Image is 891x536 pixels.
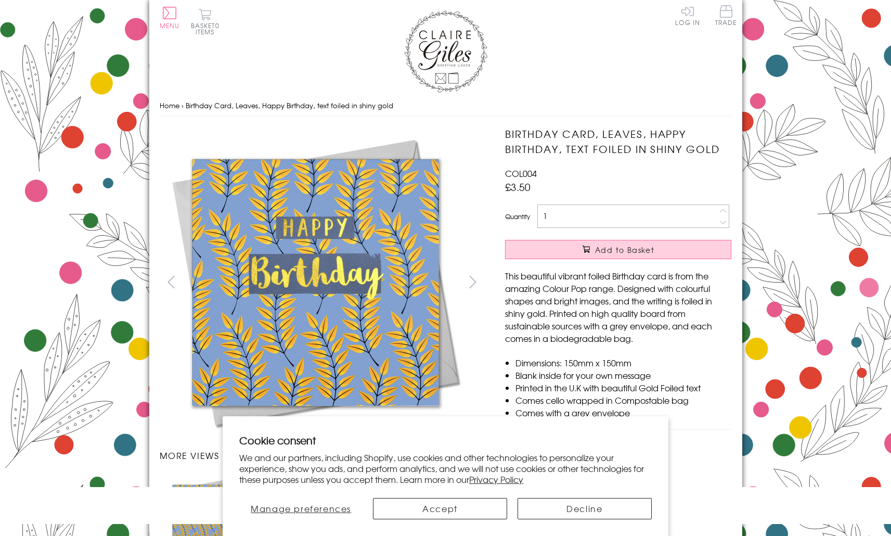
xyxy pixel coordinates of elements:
[461,270,484,293] button: next
[186,100,393,110] span: Birthday Card, Leaves, Happy Birthday, text foiled in shiny gold
[675,5,700,25] a: Log In
[505,167,537,180] span: COL004
[515,381,731,394] li: Printed in the U.K with beautiful Gold Foiled text
[239,433,652,448] h2: Cookie consent
[196,21,219,36] span: 0 items
[515,394,731,406] li: Comes cello wrapped in Compostable bag
[518,498,652,519] button: Decline
[469,473,523,486] a: Privacy Policy
[505,212,530,221] label: Quantity
[373,498,507,519] button: Accept
[715,5,737,28] a: Trade
[715,5,737,25] span: Trade
[160,21,180,30] span: Menu
[160,100,179,110] a: Home
[505,270,731,344] p: This beautiful vibrant foiled Birthday card is from the amazing Colour Pop range. Designed with c...
[515,369,731,381] li: Blank inside for your own message
[505,240,731,259] button: Add to Basket
[239,452,652,484] p: We and our partners, including Shopify, use cookies and other technologies to personalize your ex...
[191,8,219,35] button: Basket0 items
[505,126,731,157] h1: Birthday Card, Leaves, Happy Birthday, text foiled in shiny gold
[159,126,471,439] img: Birthday Card, Leaves, Happy Birthday, text foiled in shiny gold
[505,180,531,194] span: £3.50
[404,10,487,93] img: Claire Giles Greetings Cards
[595,245,654,255] span: Add to Basket
[515,356,731,369] li: Dimensions: 150mm x 150mm
[160,95,732,117] nav: breadcrumbs
[160,449,485,462] h3: More views
[160,7,180,29] button: Menu
[515,406,731,419] li: Comes with a grey envelope
[160,270,183,293] button: prev
[239,498,363,519] button: Manage preferences
[251,502,351,515] span: Manage preferences
[182,100,184,110] span: ›
[484,126,796,439] img: Birthday Card, Leaves, Happy Birthday, text foiled in shiny gold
